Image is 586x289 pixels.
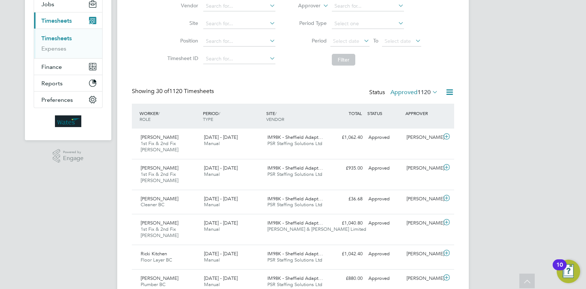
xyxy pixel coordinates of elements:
[55,115,81,127] img: wates-logo-retina.png
[266,116,284,122] span: VENDOR
[369,88,439,98] div: Status
[201,107,264,126] div: PERIOD
[333,38,359,44] span: Select date
[349,110,362,116] span: TOTAL
[41,96,73,103] span: Preferences
[366,131,404,144] div: Approved
[34,29,102,58] div: Timesheets
[418,89,431,96] span: 1120
[267,171,322,177] span: PSR Staffing Solutions Ltd
[156,88,214,95] span: 1120 Timesheets
[404,248,442,260] div: [PERSON_NAME]
[366,162,404,174] div: Approved
[141,201,164,208] span: Cleaner BC
[165,37,198,44] label: Position
[34,92,102,108] button: Preferences
[267,134,323,140] span: IM98K - Sheffield Adapt…
[327,193,366,205] div: £36.68
[204,134,238,140] span: [DATE] - [DATE]
[288,2,320,10] label: Approver
[404,217,442,229] div: [PERSON_NAME]
[34,12,102,29] button: Timesheets
[294,20,327,26] label: Period Type
[267,220,323,226] span: IM98K - Sheffield Adapt…
[204,196,238,202] span: [DATE] - [DATE]
[204,201,220,208] span: Manual
[264,107,328,126] div: SITE
[141,140,178,153] span: 1st Fix & 2nd Fix [PERSON_NAME]
[132,88,215,95] div: Showing
[138,107,201,126] div: WORKER
[275,110,277,116] span: /
[141,226,178,238] span: 1st Fix & 2nd Fix [PERSON_NAME]
[366,273,404,285] div: Approved
[390,89,438,96] label: Approved
[267,275,323,281] span: IM98K - Sheffield Adapt…
[332,19,404,29] input: Select one
[156,88,169,95] span: 30 of
[140,116,151,122] span: ROLE
[204,257,220,263] span: Manual
[41,17,72,24] span: Timesheets
[63,149,84,155] span: Powered by
[267,281,322,288] span: PSR Staffing Solutions Ltd
[165,2,198,9] label: Vendor
[404,162,442,174] div: [PERSON_NAME]
[141,257,172,263] span: Floor Layer BC
[204,165,238,171] span: [DATE] - [DATE]
[41,80,63,87] span: Reports
[204,226,220,232] span: Manual
[371,36,381,45] span: To
[203,36,275,47] input: Search for...
[41,63,62,70] span: Finance
[165,20,198,26] label: Site
[327,131,366,144] div: £1,062.40
[141,171,178,184] span: 1st Fix & 2nd Fix [PERSON_NAME]
[267,140,322,147] span: PSR Staffing Solutions Ltd
[267,226,366,232] span: [PERSON_NAME] & [PERSON_NAME] Limited
[404,107,442,120] div: APPROVER
[63,155,84,162] span: Engage
[165,55,198,62] label: Timesheet ID
[267,196,323,202] span: IM98K - Sheffield Adapt…
[404,273,442,285] div: [PERSON_NAME]
[204,251,238,257] span: [DATE] - [DATE]
[267,201,322,208] span: PSR Staffing Solutions Ltd
[203,116,213,122] span: TYPE
[204,171,220,177] span: Manual
[141,196,178,202] span: [PERSON_NAME]
[267,257,322,263] span: PSR Staffing Solutions Ltd
[366,217,404,229] div: Approved
[385,38,411,44] span: Select date
[556,265,563,274] div: 10
[294,37,327,44] label: Period
[141,134,178,140] span: [PERSON_NAME]
[141,275,178,281] span: [PERSON_NAME]
[404,131,442,144] div: [PERSON_NAME]
[366,248,404,260] div: Approved
[34,59,102,75] button: Finance
[203,54,275,64] input: Search for...
[219,110,220,116] span: /
[366,193,404,205] div: Approved
[327,273,366,285] div: £880.00
[141,251,167,257] span: Ricki Kitchen
[204,281,220,288] span: Manual
[204,220,238,226] span: [DATE] - [DATE]
[204,275,238,281] span: [DATE] - [DATE]
[34,115,103,127] a: Go to home page
[34,75,102,91] button: Reports
[41,1,54,8] span: Jobs
[41,45,66,52] a: Expenses
[141,165,178,171] span: [PERSON_NAME]
[53,149,84,163] a: Powered byEngage
[327,162,366,174] div: £935.00
[327,217,366,229] div: £1,040.80
[404,193,442,205] div: [PERSON_NAME]
[557,260,580,283] button: Open Resource Center, 10 new notifications
[332,1,404,11] input: Search for...
[141,220,178,226] span: [PERSON_NAME]
[141,281,166,288] span: Plumber BC
[267,251,323,257] span: IM98K - Sheffield Adapt…
[204,140,220,147] span: Manual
